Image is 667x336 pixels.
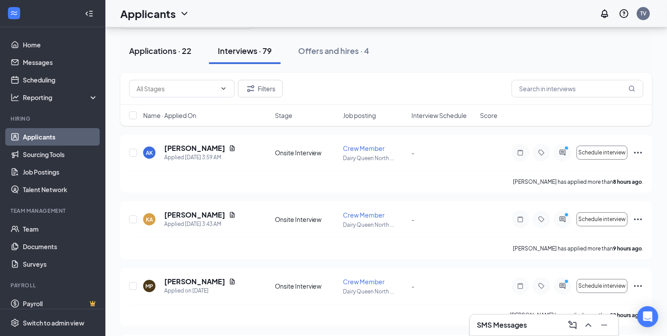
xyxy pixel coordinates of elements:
[578,150,626,156] span: Schedule interview
[633,281,643,291] svg: Ellipses
[164,143,225,153] h5: [PERSON_NAME]
[275,148,338,157] div: Onsite Interview
[137,84,216,93] input: All Stages
[578,216,626,222] span: Schedule interview
[343,211,385,219] span: Crew Member
[11,93,19,102] svg: Analysis
[343,221,406,229] p: Dairy Queen North ...
[557,216,568,223] svg: ActiveChat
[343,278,385,286] span: Crew Member
[566,318,580,332] button: ComposeMessage
[23,181,98,198] a: Talent Network
[11,115,96,122] div: Hiring
[513,178,643,186] p: [PERSON_NAME] has applied more than .
[633,214,643,225] svg: Ellipses
[562,146,573,153] svg: PrimaryDot
[613,245,642,252] b: 9 hours ago
[633,147,643,158] svg: Ellipses
[120,6,176,21] h1: Applicants
[597,318,611,332] button: Minimize
[164,220,236,229] div: Applied [DATE] 3:43 AM
[613,179,642,185] b: 8 hours ago
[411,111,467,120] span: Interview Schedule
[640,10,646,17] div: TV
[10,9,18,18] svg: WorkstreamLogo
[11,282,96,289] div: Payroll
[218,45,272,56] div: Interviews · 79
[577,279,627,293] button: Schedule interview
[513,245,643,252] p: [PERSON_NAME] has applied more than .
[557,149,568,156] svg: ActiveChat
[536,216,547,223] svg: Tag
[229,211,236,218] svg: Document
[411,282,415,290] span: -
[11,318,19,327] svg: Settings
[637,306,658,327] div: Open Intercom Messenger
[146,149,153,157] div: AK
[164,210,225,220] h5: [PERSON_NAME]
[577,146,627,160] button: Schedule interview
[164,277,225,286] h5: [PERSON_NAME]
[515,216,526,223] svg: Note
[577,212,627,226] button: Schedule interview
[343,288,406,295] p: Dairy Queen North ...
[23,220,98,238] a: Team
[610,312,642,318] b: 20 hours ago
[146,216,153,223] div: KA
[480,111,498,120] span: Score
[275,282,338,290] div: Onsite Interview
[343,154,406,162] p: Dairy Queen North ...
[567,320,578,330] svg: ComposeMessage
[23,238,98,255] a: Documents
[298,45,369,56] div: Offers and hires · 4
[557,282,568,290] svg: ActiveChat
[23,36,98,54] a: Home
[164,286,236,295] div: Applied on [DATE]
[536,149,547,156] svg: Tag
[220,85,227,92] svg: ChevronDown
[619,8,629,19] svg: QuestionInfo
[229,278,236,285] svg: Document
[179,8,190,19] svg: ChevronDown
[628,85,635,92] svg: MagnifyingGlass
[245,83,256,94] svg: Filter
[23,93,98,102] div: Reporting
[578,283,626,289] span: Schedule interview
[599,8,610,19] svg: Notifications
[515,282,526,290] svg: Note
[23,318,84,327] div: Switch to admin view
[510,311,643,319] p: [PERSON_NAME] has applied more than .
[164,153,236,162] div: Applied [DATE] 3:59 AM
[23,295,98,312] a: PayrollCrown
[23,163,98,181] a: Job Postings
[583,320,594,330] svg: ChevronUp
[275,215,338,224] div: Onsite Interview
[11,207,96,214] div: Team Management
[23,71,98,89] a: Scheduling
[411,149,415,157] span: -
[562,212,573,219] svg: PrimaryDot
[562,279,573,286] svg: PrimaryDot
[23,128,98,146] a: Applicants
[343,144,385,152] span: Crew Member
[581,318,595,332] button: ChevronUp
[515,149,526,156] svg: Note
[275,111,292,120] span: Stage
[85,9,94,18] svg: Collapse
[512,80,643,97] input: Search in interviews
[477,320,527,330] h3: SMS Messages
[411,215,415,223] span: -
[129,45,191,56] div: Applications · 22
[599,320,609,330] svg: Minimize
[23,54,98,71] a: Messages
[23,146,98,163] a: Sourcing Tools
[343,111,376,120] span: Job posting
[143,111,196,120] span: Name · Applied On
[536,282,547,290] svg: Tag
[229,145,236,152] svg: Document
[145,282,153,290] div: MP
[238,80,283,97] button: Filter Filters
[23,255,98,273] a: Surveys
